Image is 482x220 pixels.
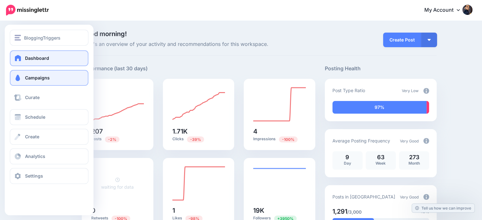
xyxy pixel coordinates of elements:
a: Create [10,129,88,145]
div: Domain Overview [24,37,57,41]
div: Domain: [DOMAIN_NAME] [16,16,70,22]
span: Schedule [25,114,45,120]
p: Posts in [GEOGRAPHIC_DATA] [332,193,395,200]
button: BloggingTriggers [10,30,88,46]
span: Campaigns [25,75,50,80]
a: waiting for data [101,177,134,190]
img: menu.png [15,35,21,41]
p: Impressions [253,136,306,142]
img: info-circle-grey.png [423,138,429,144]
span: Dashboard [25,55,49,61]
span: Week [376,161,386,166]
p: Clicks [172,136,225,142]
h5: 1.71K [172,128,225,135]
span: Previous period: 211 [105,136,119,142]
span: Previous period: 2.78K [187,136,204,142]
a: Curate [10,90,88,105]
span: Previous period: 934 [279,136,298,142]
span: Day [344,161,351,166]
span: Create [25,134,39,139]
img: info-circle-grey.png [423,194,429,200]
img: website_grey.svg [10,16,15,22]
img: arrow-down-white.png [427,39,431,41]
a: Dashboard [10,50,88,66]
span: Very Low [402,88,419,93]
img: tab_keywords_by_traffic_grey.svg [63,37,68,42]
span: Very Good [400,139,419,143]
img: Missinglettr [6,5,49,16]
p: 9 [336,154,359,160]
div: 3% of your posts in the last 30 days have been from Curated content [427,101,429,114]
img: logo_orange.svg [10,10,15,15]
div: v 4.0.25 [18,10,31,15]
span: Good morning! [82,30,127,38]
p: Posts [91,136,144,142]
span: Settings [25,173,43,179]
h5: 1 [172,207,225,214]
span: BloggingTriggers [24,34,61,41]
img: tab_domain_overview_orange.svg [17,37,22,42]
span: /3,000 [347,209,362,215]
h5: Performance (last 30 days) [82,65,148,72]
div: 97% of your posts in the last 30 days have been from Drip Campaigns [332,101,427,114]
h5: 4 [253,128,306,135]
h5: 0 [91,207,144,214]
h5: 19K [253,207,306,214]
h5: 207 [91,128,144,135]
a: Schedule [10,109,88,125]
p: 273 [402,154,426,160]
p: 63 [369,154,393,160]
span: 1,291 [332,208,347,215]
span: Very Good [400,195,419,199]
a: Tell us how we can improve [412,204,474,212]
a: Campaigns [10,70,88,86]
div: Keywords by Traffic [70,37,107,41]
a: My Account [418,3,472,18]
span: Analytics [25,154,45,159]
span: Curate [25,95,40,100]
span: Here's an overview of your activity and recommendations for this workspace. [82,40,315,48]
h5: Posting Health [325,65,437,72]
p: Average Posting Frequency [332,137,390,144]
img: info-circle-grey.png [423,88,429,94]
span: Month [408,161,420,166]
a: Settings [10,168,88,184]
p: Post Type Ratio [332,87,365,94]
a: Create Post [383,33,421,47]
a: Analytics [10,148,88,164]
